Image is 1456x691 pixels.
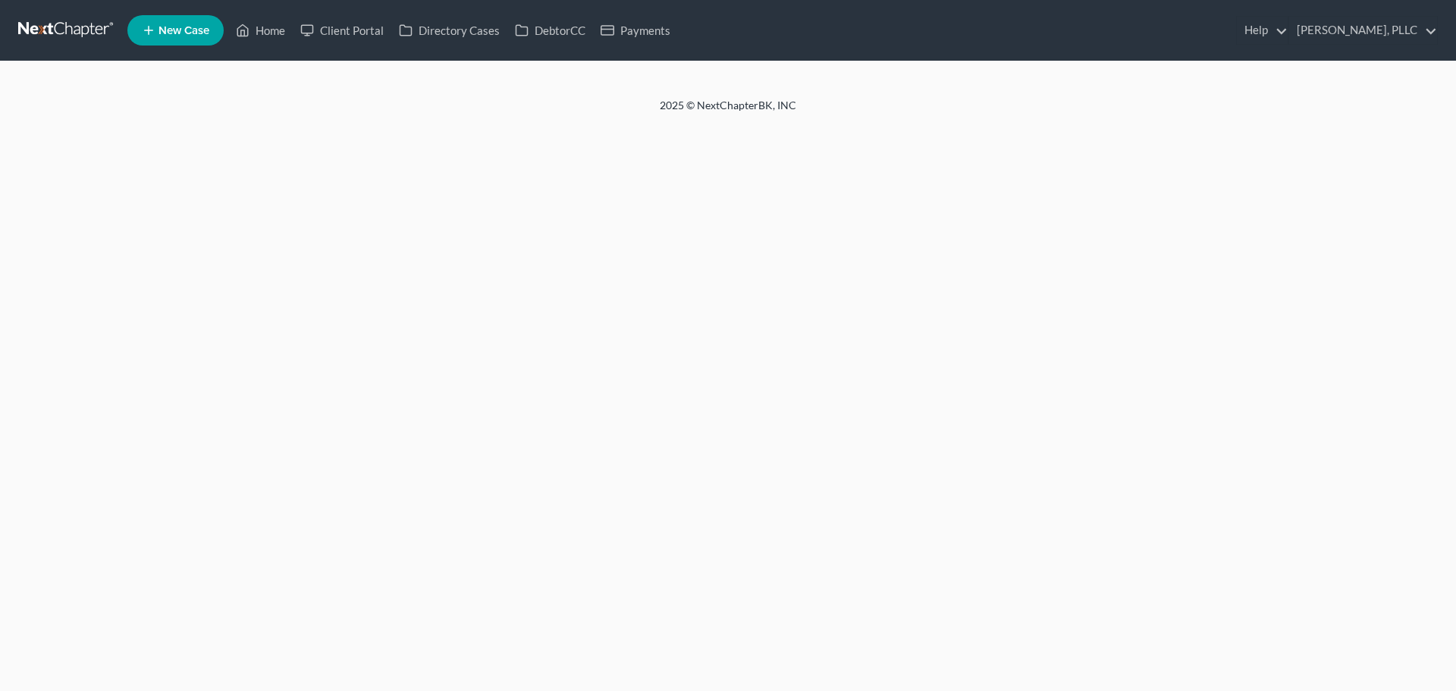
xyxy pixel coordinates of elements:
[1289,17,1437,44] a: [PERSON_NAME], PLLC
[228,17,293,44] a: Home
[1237,17,1288,44] a: Help
[296,98,1160,125] div: 2025 © NextChapterBK, INC
[593,17,678,44] a: Payments
[391,17,507,44] a: Directory Cases
[293,17,391,44] a: Client Portal
[127,15,224,46] new-legal-case-button: New Case
[507,17,593,44] a: DebtorCC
